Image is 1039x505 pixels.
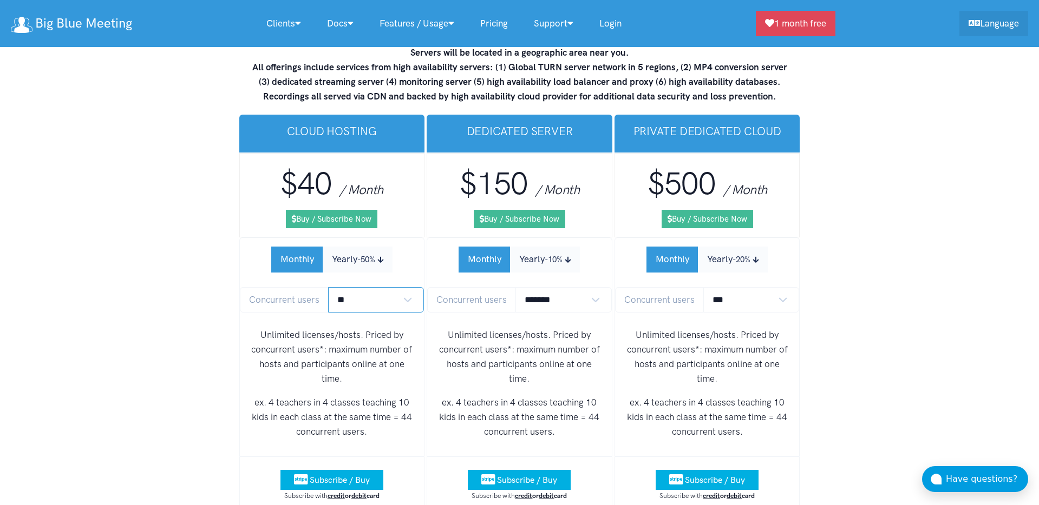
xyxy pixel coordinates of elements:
[922,466,1028,492] button: Have questions?
[323,247,393,272] button: Yearly-50%
[474,210,565,228] a: Buy / Subscribe Now
[467,12,521,35] a: Pricing
[535,182,579,197] span: / Month
[460,165,528,202] span: $150
[946,472,1028,486] div: Have questions?
[646,247,698,272] button: Monthly
[284,491,380,500] small: Subscribe with
[733,255,750,264] small: -20%
[624,395,791,440] p: ex. 4 teachers in 4 classes teaching 10 kids in each class at the same time = 44 concurrent users.
[756,11,835,36] a: 1 month free
[11,17,32,33] img: logo
[521,12,586,35] a: Support
[240,287,329,313] span: Concurrent users
[253,12,314,35] a: Clients
[698,247,768,272] button: Yearly-20%
[271,247,323,272] button: Monthly
[727,491,742,500] u: debit
[271,247,393,272] div: Subscription Period
[436,328,603,387] p: Unlimited licenses/hosts. Priced by concurrent users*: maximum number of hosts and participants o...
[427,287,516,313] span: Concurrent users
[357,255,375,264] small: -50%
[248,123,416,139] h3: Cloud Hosting
[435,123,604,139] h3: Dedicated Server
[459,247,511,272] button: Monthly
[436,395,603,440] p: ex. 4 teachers in 4 classes teaching 10 kids in each class at the same time = 44 concurrent users.
[703,491,755,500] strong: or card
[328,491,345,500] u: credit
[310,475,370,485] span: Subscribe / Buy
[314,12,367,35] a: Docs
[615,287,704,313] span: Concurrent users
[623,123,792,139] h3: Private Dedicated Cloud
[497,475,557,485] span: Subscribe / Buy
[685,475,745,485] span: Subscribe / Buy
[545,255,563,264] small: -10%
[286,210,377,228] a: Buy / Subscribe Now
[510,247,580,272] button: Yearly-10%
[959,11,1028,36] a: Language
[703,491,720,500] u: credit
[249,395,416,440] p: ex. 4 teachers in 4 classes teaching 10 kids in each class at the same time = 44 concurrent users.
[11,12,132,35] a: Big Blue Meeting
[351,491,367,500] u: debit
[662,210,753,228] a: Buy / Subscribe Now
[328,491,380,500] strong: or card
[624,328,791,387] p: Unlimited licenses/hosts. Priced by concurrent users*: maximum number of hosts and participants o...
[339,182,383,197] span: / Month
[539,491,554,500] u: debit
[723,182,767,197] span: / Month
[648,165,716,202] span: $500
[472,491,567,500] small: Subscribe with
[659,491,755,500] small: Subscribe with
[515,491,532,500] u: credit
[586,12,635,35] a: Login
[459,247,580,272] div: Subscription Period
[515,491,567,500] strong: or card
[367,12,467,35] a: Features / Usage
[249,328,416,387] p: Unlimited licenses/hosts. Priced by concurrent users*: maximum number of hosts and participants o...
[280,165,331,202] span: $40
[646,247,768,272] div: Subscription Period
